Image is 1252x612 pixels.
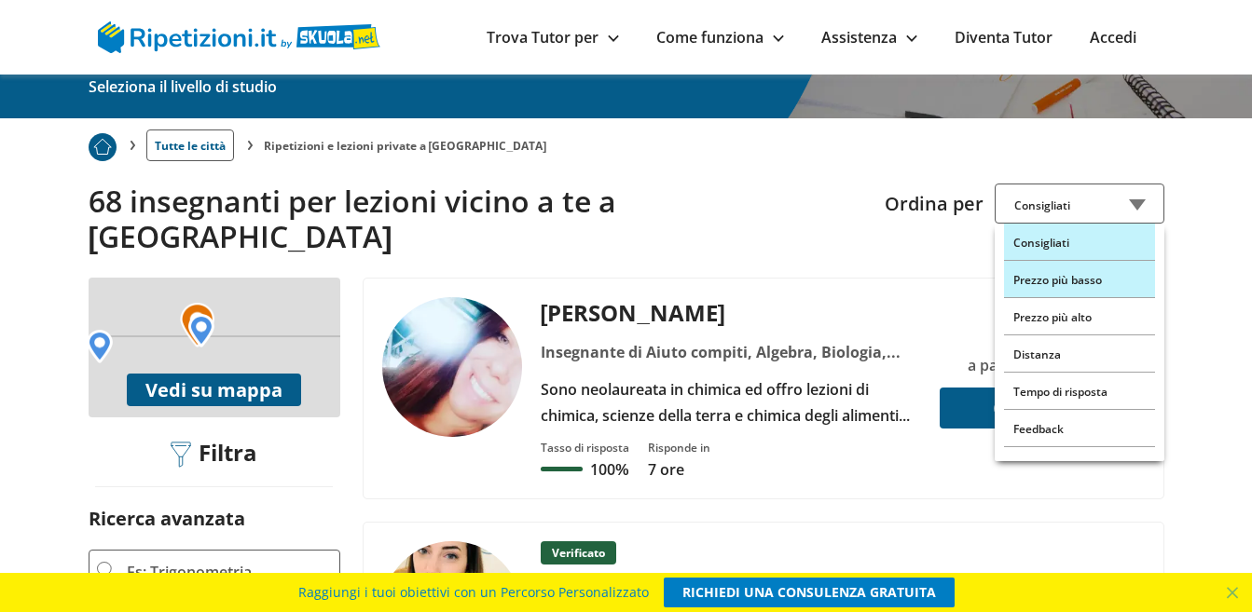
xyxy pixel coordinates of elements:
div: Tasso di risposta [541,440,629,456]
div: Consigliati [995,184,1164,224]
input: Es: Trigonometria [125,558,332,586]
div: Sono neolaureata in chimica ed offro lezioni di chimica, scienze della terra e chimica degli alim... [533,376,928,428]
nav: breadcrumb d-none d-tablet-block [89,118,1164,161]
p: 7 ore [648,459,710,480]
label: Ordina per [885,191,984,216]
div: Prezzo più basso [1004,261,1155,298]
a: Accedi [1090,27,1136,48]
div: Tempo di risposta [1004,373,1155,410]
div: Feedback [1004,410,1155,447]
div: Distanza [1004,335,1155,373]
a: Trova Tutor per [487,27,619,48]
div: Prezzo più alto [1004,298,1155,335]
div: Risponde in [648,440,710,456]
img: logo Skuola.net | Ripetizioni.it [98,21,380,53]
img: tutor a Milazzo - Roberta [382,297,522,437]
h2: 68 insegnanti per lezioni vicino a te a [GEOGRAPHIC_DATA] [89,184,871,255]
a: RICHIEDI UNA CONSULENZA GRATUITA [664,578,955,607]
button: Contatta [940,388,1145,428]
img: Marker [188,314,214,347]
img: Ricerca Avanzata [97,562,117,582]
div: Filtra [164,440,265,469]
a: Assistenza [821,27,917,48]
img: Marker [180,303,214,347]
a: Come funziona [656,27,784,48]
a: Diventa Tutor [955,27,1053,48]
img: Piu prenotato [89,133,117,161]
div: [PERSON_NAME] [533,297,928,328]
p: 100% [590,459,628,480]
img: Filtra filtri mobile [171,442,191,468]
div: Insegnante di Aiuto compiti, Algebra, Biologia, Chimica, Microbiologia, Scienze della terra [533,339,928,365]
a: logo Skuola.net | Ripetizioni.it [98,25,380,46]
img: Marker [87,330,113,363]
a: Tutte le città [146,129,234,161]
div: Consigliati [1004,224,1155,261]
li: Ripetizioni e lezioni private a [GEOGRAPHIC_DATA] [264,138,547,154]
div: Seleziona il livello di studio [89,74,277,100]
p: Verificato [541,541,616,564]
span: a partire da [968,355,1050,375]
label: Ricerca avanzata [89,506,245,531]
span: Raggiungi i tuoi obiettivi con un Percorso Personalizzato [298,578,649,607]
button: Vedi su mappa [127,374,301,406]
